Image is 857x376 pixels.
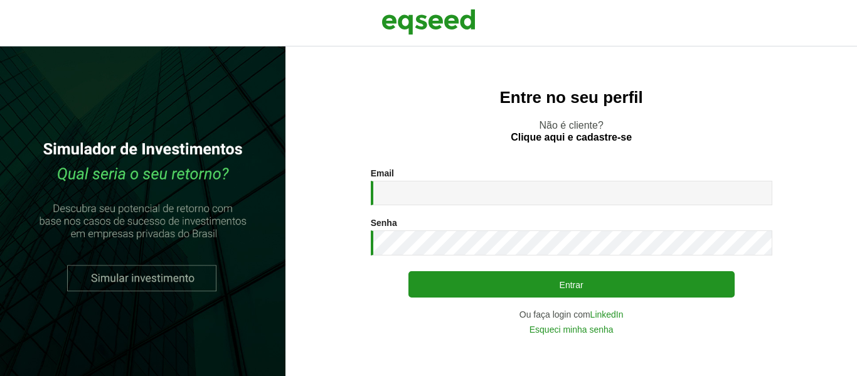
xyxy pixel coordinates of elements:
[311,119,832,143] p: Não é cliente?
[381,6,476,38] img: EqSeed Logo
[371,310,772,319] div: Ou faça login com
[511,132,632,142] a: Clique aqui e cadastre-se
[408,271,735,298] button: Entrar
[311,89,832,107] h2: Entre no seu perfil
[530,325,614,334] a: Esqueci minha senha
[371,169,394,178] label: Email
[371,218,397,227] label: Senha
[590,310,624,319] a: LinkedIn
